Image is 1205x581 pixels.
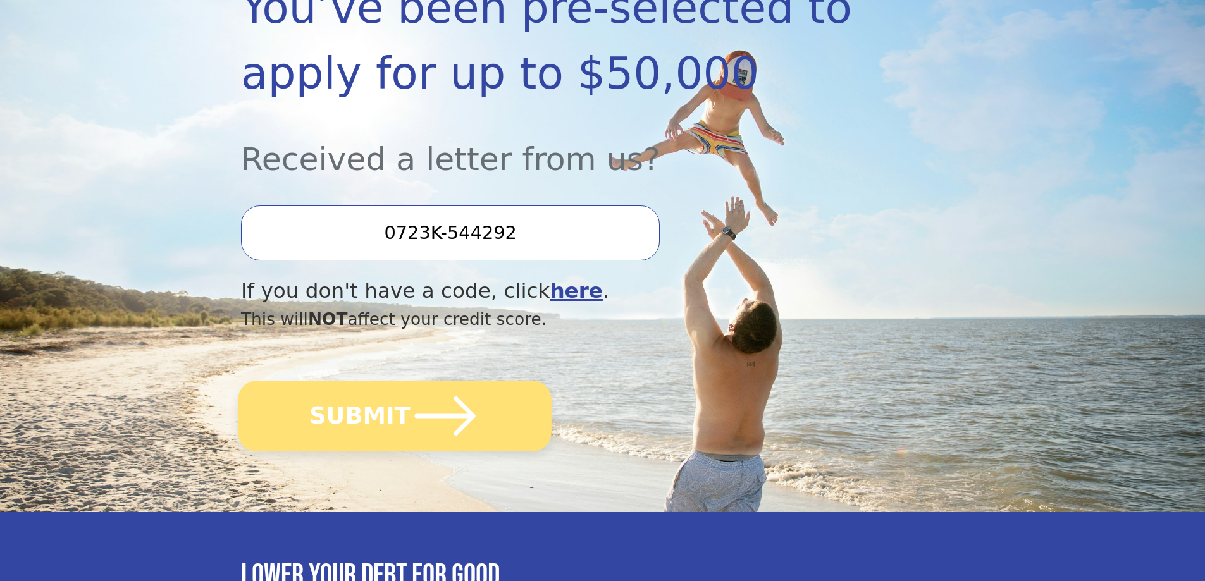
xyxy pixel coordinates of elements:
div: This will affect your credit score. [241,307,856,332]
button: SUBMIT [238,381,552,451]
div: Received a letter from us? [241,106,856,183]
div: If you don't have a code, click . [241,276,856,307]
span: NOT [308,309,348,329]
a: here [550,279,603,303]
input: Enter your Offer Code: [241,205,660,260]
